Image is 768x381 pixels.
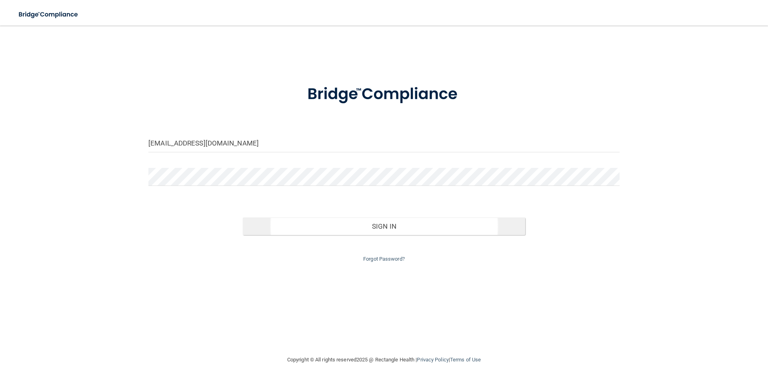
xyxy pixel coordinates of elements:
button: Sign In [243,217,526,235]
div: Copyright © All rights reserved 2025 @ Rectangle Health | | [238,347,530,373]
input: Email [148,134,620,152]
a: Forgot Password? [363,256,405,262]
img: bridge_compliance_login_screen.278c3ca4.svg [291,74,477,115]
a: Privacy Policy [417,357,448,363]
a: Terms of Use [450,357,481,363]
iframe: Drift Widget Chat Controller [630,324,758,356]
img: bridge_compliance_login_screen.278c3ca4.svg [12,6,86,23]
